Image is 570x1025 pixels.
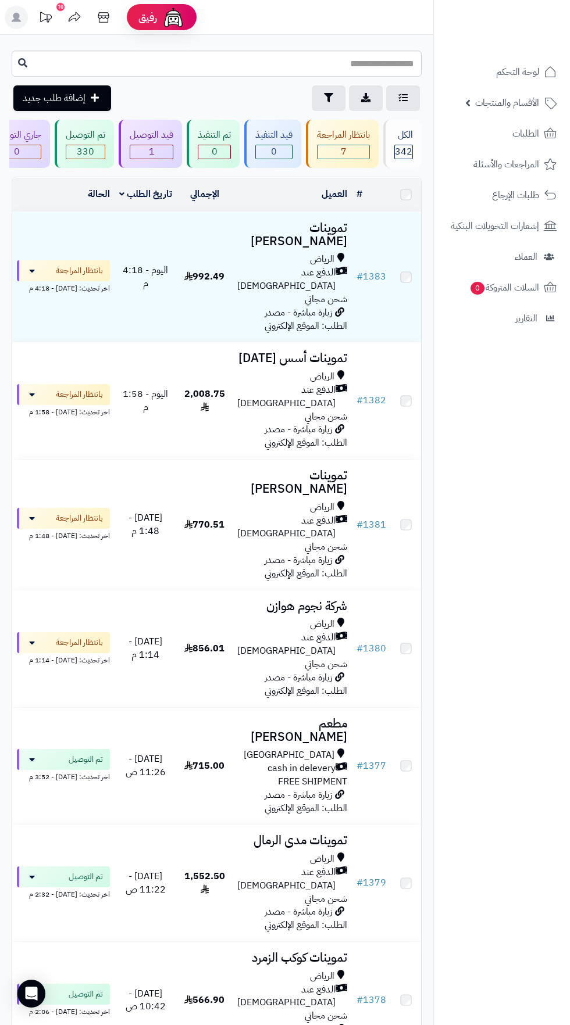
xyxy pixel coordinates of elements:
[237,834,347,847] h3: تموينات مدى الرمال
[198,145,230,159] span: 0
[357,759,386,773] a: #1377
[475,95,539,111] span: الأقسام والمنتجات
[441,120,563,148] a: الطلبات
[310,618,334,631] span: الرياض
[357,641,386,655] a: #1380
[184,270,225,284] span: 992.49
[116,120,184,168] a: قيد التوصيل 1
[56,637,103,648] span: بانتظار المراجعة
[357,393,363,407] span: #
[512,126,539,142] span: الطلبات
[184,641,225,655] span: 856.01
[310,852,334,866] span: الرياض
[305,1009,347,1023] span: شحن مجاني
[237,983,336,1010] span: الدفع عند [DEMOGRAPHIC_DATA]
[255,128,293,142] div: قيد التنفيذ
[310,501,334,514] span: الرياض
[17,887,110,899] div: اخر تحديث: [DATE] - 2:32 م
[237,266,336,293] span: الدفع عند [DEMOGRAPHIC_DATA]
[237,717,347,744] h3: مطعم [PERSON_NAME]
[256,145,292,159] span: 0
[126,752,166,779] span: [DATE] - 11:26 ص
[184,120,242,168] a: تم التنفيذ 0
[126,869,166,897] span: [DATE] - 11:22 ص
[305,410,347,424] span: شحن مجاني
[318,145,369,159] span: 7
[237,866,336,893] span: الدفع عند [DEMOGRAPHIC_DATA]
[23,91,85,105] span: إضافة طلب جديد
[17,529,110,541] div: اخر تحديث: [DATE] - 1:48 م
[69,988,103,1000] span: تم التوصيل
[88,187,110,201] a: الحالة
[357,518,363,532] span: #
[184,387,225,414] span: 2,008.75
[441,274,563,302] a: السلات المتروكة0
[305,892,347,906] span: شحن مجاني
[304,120,381,168] a: بانتظار المراجعة 7
[184,993,225,1007] span: 566.90
[69,754,103,765] span: تم التوصيل
[265,553,347,580] span: زيارة مباشرة - مصدر الطلب: الموقع الإلكتروني
[357,270,363,284] span: #
[265,788,347,815] span: زيارة مباشرة - مصدر الطلب: الموقع الإلكتروني
[469,279,539,296] span: السلات المتروكة
[265,306,347,333] span: زيارة مباشرة - مصدر الطلب: الموقع الإلكتروني
[441,58,563,86] a: لوحة التحكم
[357,876,386,890] a: #1379
[471,282,484,295] span: 0
[69,871,103,883] span: تم التوصيل
[357,187,362,201] a: #
[17,405,110,417] div: اخر تحديث: [DATE] - 1:58 م
[395,145,412,159] span: 342
[268,762,336,775] span: cash in delevery
[515,310,537,327] span: التقارير
[237,631,336,658] span: الدفع عند [DEMOGRAPHIC_DATA]
[441,181,563,209] a: طلبات الإرجاع
[305,657,347,671] span: شحن مجاني
[357,876,363,890] span: #
[66,128,105,142] div: تم التوصيل
[162,6,185,29] img: ai-face.png
[357,993,363,1007] span: #
[56,389,103,400] span: بانتظار المراجعة
[52,120,116,168] a: تم التوصيل 330
[184,869,225,897] span: 1,552.50
[496,64,539,80] span: لوحة التحكم
[441,212,563,240] a: إشعارات التحويلات البنكية
[357,270,386,284] a: #1383
[237,600,347,613] h3: شركة نجوم هوازن
[126,987,166,1014] span: [DATE] - 10:42 ص
[441,243,563,271] a: العملاء
[56,265,103,277] span: بانتظار المراجعة
[237,469,347,496] h3: تموينات [PERSON_NAME]
[129,511,162,538] span: [DATE] - 1:48 م
[17,770,110,782] div: اخر تحديث: [DATE] - 3:52 م
[357,518,386,532] a: #1381
[357,993,386,1007] a: #1378
[357,393,386,407] a: #1382
[317,128,370,142] div: بانتظار المراجعة
[237,384,336,410] span: الدفع عند [DEMOGRAPHIC_DATA]
[123,387,168,414] span: اليوم - 1:58 م
[31,6,60,32] a: تحديثات المنصة
[198,128,231,142] div: تم التنفيذ
[441,304,563,332] a: التقارير
[130,128,173,142] div: قيد التوصيل
[66,145,105,159] span: 330
[357,759,363,773] span: #
[441,150,563,178] a: المراجعات والأسئلة
[310,970,334,983] span: الرياض
[184,759,225,773] span: 715.00
[265,905,347,932] span: زيارة مباشرة - مصدر الطلب: الموقع الإلكتروني
[184,518,225,532] span: 770.51
[265,422,347,450] span: زيارة مباشرة - مصدر الطلب: الموقع الإلكتروني
[130,145,173,159] span: 1
[123,263,168,291] span: اليوم - 4:18 م
[310,253,334,266] span: الرياض
[278,775,347,789] span: FREE SHIPMENT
